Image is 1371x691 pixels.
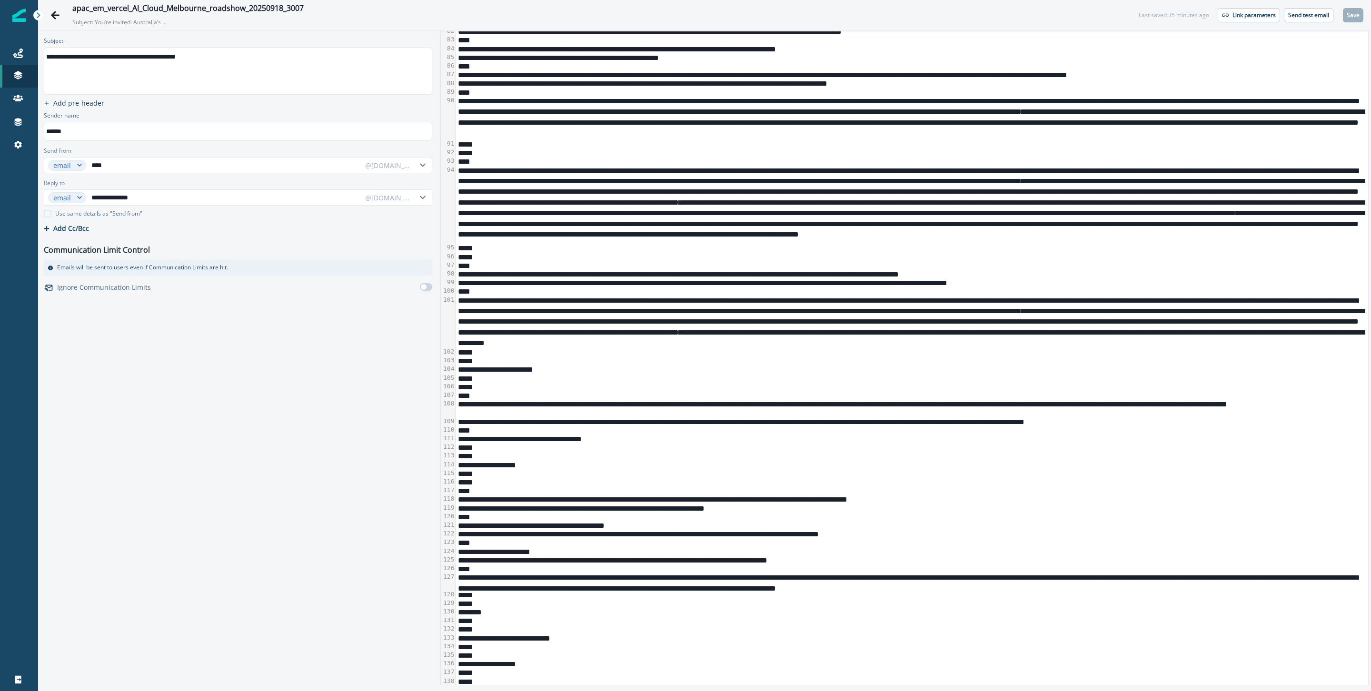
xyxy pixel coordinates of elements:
[441,564,456,573] div: 126
[441,538,456,546] div: 123
[441,599,456,607] div: 129
[441,494,456,503] div: 118
[441,382,456,391] div: 106
[441,425,456,434] div: 110
[441,677,456,685] div: 138
[441,434,456,443] div: 111
[40,99,108,108] button: add preheader
[441,486,456,494] div: 117
[441,391,456,399] div: 107
[46,6,65,25] button: Go back
[441,347,456,356] div: 102
[44,244,150,256] p: Communication Limit Control
[441,529,456,538] div: 122
[1343,8,1363,22] button: Save
[441,399,456,416] div: 108
[441,624,456,633] div: 132
[441,573,456,590] div: 127
[441,659,456,668] div: 136
[441,53,456,61] div: 85
[57,263,228,272] p: Emails will be sent to users even if Communication Limits are hit.
[441,512,456,521] div: 120
[441,590,456,599] div: 128
[1218,8,1280,22] button: Link parameters
[57,282,151,292] p: Ignore Communication Limits
[441,633,456,642] div: 133
[441,616,456,624] div: 131
[441,286,456,295] div: 100
[441,642,456,651] div: 134
[441,417,456,425] div: 109
[441,79,456,88] div: 88
[441,503,456,512] div: 119
[441,374,456,382] div: 105
[1139,11,1209,20] div: Last saved 35 minutes ago
[441,96,456,139] div: 90
[441,27,456,35] div: 82
[441,555,456,564] div: 125
[441,477,456,486] div: 116
[72,14,168,27] p: Subject: You’re invited: Australia’s top AI leaders in one room
[441,296,456,347] div: 101
[441,243,456,252] div: 95
[365,160,411,170] div: @[DOMAIN_NAME]
[441,269,456,278] div: 98
[441,278,456,286] div: 99
[441,35,456,44] div: 83
[441,148,456,157] div: 92
[44,37,63,47] p: Subject
[1288,12,1329,19] p: Send test email
[441,451,456,460] div: 113
[12,9,26,22] img: Inflection
[441,88,456,96] div: 89
[1232,12,1276,19] p: Link parameters
[44,224,89,233] button: Add Cc/Bcc
[441,61,456,70] div: 86
[441,443,456,451] div: 112
[441,356,456,365] div: 103
[441,651,456,659] div: 135
[44,147,71,155] label: Send from
[441,365,456,373] div: 104
[44,179,65,188] label: Reply to
[53,160,72,170] div: email
[441,44,456,53] div: 84
[441,252,456,261] div: 96
[441,607,456,616] div: 130
[441,460,456,469] div: 114
[441,139,456,148] div: 91
[1347,12,1360,19] p: Save
[441,70,456,79] div: 87
[441,261,456,269] div: 97
[441,547,456,555] div: 124
[72,4,304,14] div: apac_em_vercel_AI_Cloud_Melbourne_roadshow_20250918_3007
[53,99,104,108] p: Add pre-header
[365,193,411,203] div: @[DOMAIN_NAME]
[44,111,79,122] p: Sender name
[1284,8,1333,22] button: Send test email
[441,668,456,676] div: 137
[55,209,142,218] p: Use same details as "Send from"
[53,193,72,203] div: email
[441,166,456,244] div: 94
[441,521,456,529] div: 121
[441,469,456,477] div: 115
[441,157,456,165] div: 93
